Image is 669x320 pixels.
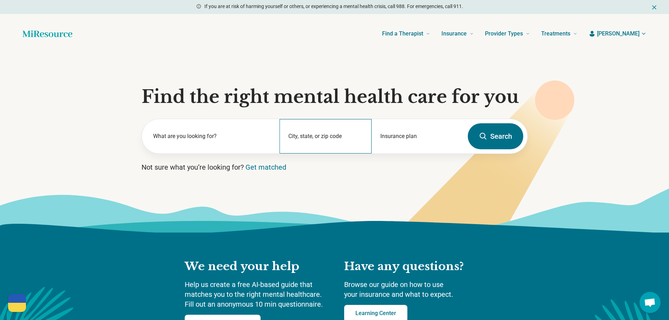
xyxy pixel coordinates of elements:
[441,29,467,39] span: Insurance
[245,163,286,171] a: Get matched
[541,20,577,48] a: Treatments
[485,20,530,48] a: Provider Types
[344,280,485,299] p: Browse our guide on how to use your insurance and what to expect.
[185,280,330,309] p: Help us create a free AI-based guide that matches you to the right mental healthcare. Fill out an...
[142,162,528,172] p: Not sure what you’re looking for?
[597,30,640,38] span: [PERSON_NAME]
[382,29,423,39] span: Find a Therapist
[640,292,661,313] div: Open chat
[185,259,330,274] h2: We need your help
[382,20,430,48] a: Find a Therapist
[468,123,523,149] button: Search
[204,3,463,10] p: If you are at risk of harming yourself or others, or experiencing a mental health crisis, call 98...
[485,29,523,39] span: Provider Types
[541,29,570,39] span: Treatments
[651,3,658,11] button: Dismiss
[344,259,485,274] h2: Have any questions?
[589,30,647,38] button: [PERSON_NAME]
[153,132,271,141] label: What are you looking for?
[142,86,528,107] h1: Find the right mental health care for you
[441,20,474,48] a: Insurance
[22,27,72,41] a: Home page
